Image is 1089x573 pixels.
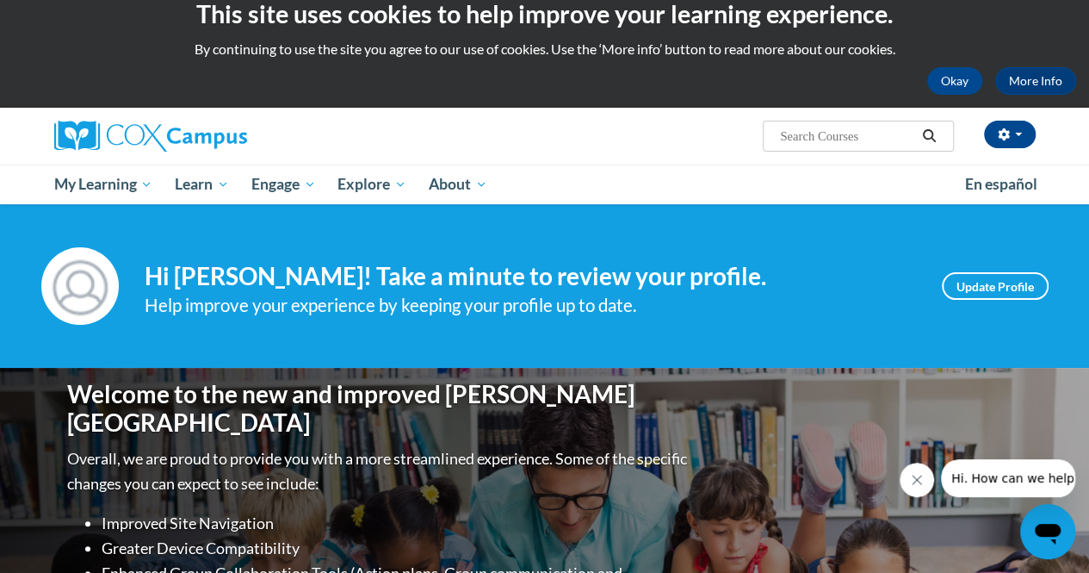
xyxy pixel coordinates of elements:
img: Cox Campus [54,121,247,152]
a: Engage [240,165,327,204]
input: Search Courses [778,126,916,146]
button: Okay [927,67,982,95]
a: Learn [164,165,240,204]
iframe: Close message [900,463,934,497]
iframe: Button to launch messaging window [1020,504,1075,559]
p: By continuing to use the site you agree to our use of cookies. Use the ‘More info’ button to read... [13,40,1076,59]
a: More Info [995,67,1076,95]
p: Overall, we are proud to provide you with a more streamlined experience. Some of the specific cha... [67,446,691,496]
div: Main menu [41,165,1049,204]
span: Hi. How can we help? [10,12,139,26]
img: Profile Image [41,247,119,325]
a: En español [954,166,1049,202]
a: My Learning [43,165,164,204]
span: Explore [337,174,406,195]
li: Greater Device Compatibility [102,536,691,561]
span: En español [965,175,1037,193]
span: Learn [175,174,229,195]
a: Explore [326,165,418,204]
span: About [429,174,487,195]
h4: Hi [PERSON_NAME]! Take a minute to review your profile. [145,262,916,291]
button: Search [916,126,942,146]
button: Account Settings [984,121,1036,148]
a: About [418,165,498,204]
a: Update Profile [942,272,1049,300]
a: Cox Campus [54,121,364,152]
span: My Learning [53,174,152,195]
div: Help improve your experience by keeping your profile up to date. [145,291,916,320]
span: Engage [251,174,316,195]
li: Improved Site Navigation [102,511,691,536]
iframe: Message from company [941,459,1075,497]
h1: Welcome to the new and improved [PERSON_NAME][GEOGRAPHIC_DATA] [67,380,691,438]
